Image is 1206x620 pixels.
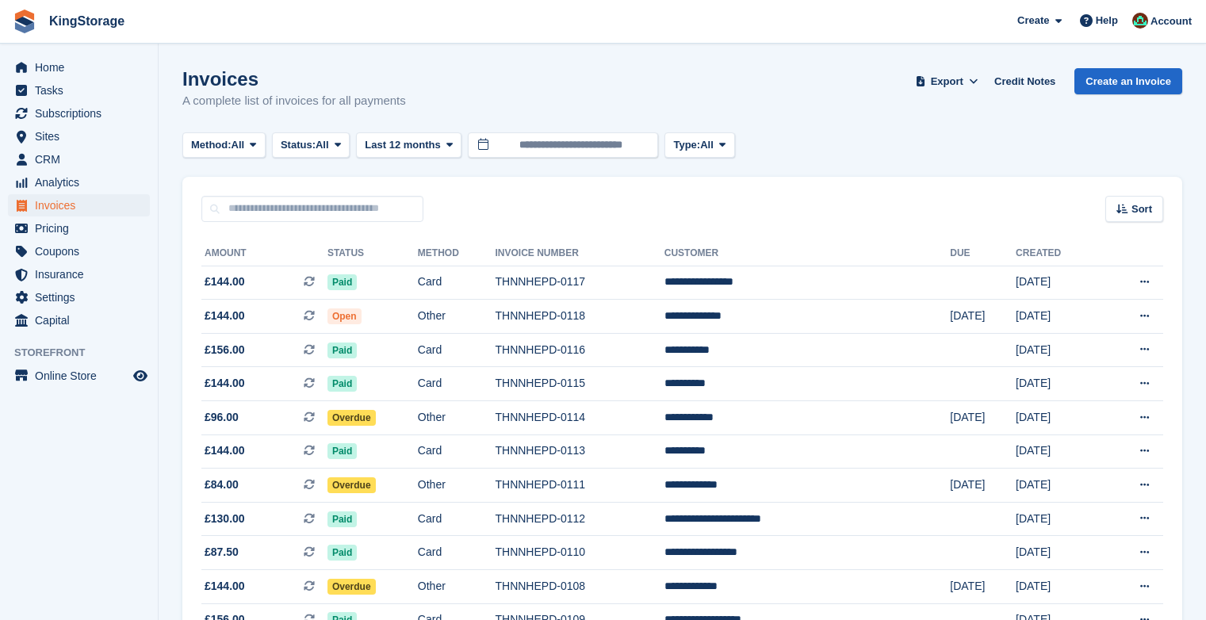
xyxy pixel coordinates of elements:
th: Status [327,241,418,266]
td: THNNHEPD-0113 [495,434,664,469]
a: menu [8,194,150,216]
span: All [232,137,245,153]
td: [DATE] [950,300,1016,334]
a: menu [8,309,150,331]
span: Tasks [35,79,130,101]
td: Card [418,536,496,570]
a: menu [8,240,150,262]
span: £144.00 [205,274,245,290]
img: John King [1132,13,1148,29]
span: Coupons [35,240,130,262]
th: Customer [664,241,951,266]
button: Method: All [182,132,266,159]
button: Export [912,68,982,94]
span: Online Store [35,365,130,387]
td: [DATE] [1016,266,1101,300]
span: Paid [327,511,357,527]
a: menu [8,125,150,147]
img: stora-icon-8386f47178a22dfd0bd8f6a31ec36ba5ce8667c1dd55bd0f319d3a0aa187defe.svg [13,10,36,33]
td: THNNHEPD-0112 [495,502,664,536]
span: Pricing [35,217,130,239]
span: Paid [327,376,357,392]
span: Sort [1131,201,1152,217]
a: menu [8,365,150,387]
td: [DATE] [1016,401,1101,435]
span: Insurance [35,263,130,285]
span: Analytics [35,171,130,193]
span: Type: [673,137,700,153]
a: menu [8,148,150,170]
a: menu [8,217,150,239]
td: [DATE] [1016,434,1101,469]
span: All [700,137,714,153]
span: £130.00 [205,511,245,527]
span: Export [931,74,963,90]
td: THNNHEPD-0116 [495,333,664,367]
a: menu [8,263,150,285]
a: menu [8,286,150,308]
td: [DATE] [1016,300,1101,334]
span: Overdue [327,477,376,493]
td: Other [418,300,496,334]
a: menu [8,171,150,193]
td: Other [418,401,496,435]
button: Type: All [664,132,734,159]
td: [DATE] [1016,536,1101,570]
span: Storefront [14,345,158,361]
span: Home [35,56,130,78]
td: Card [418,502,496,536]
td: THNNHEPD-0110 [495,536,664,570]
td: [DATE] [1016,333,1101,367]
td: THNNHEPD-0117 [495,266,664,300]
td: THNNHEPD-0111 [495,469,664,503]
th: Due [950,241,1016,266]
td: [DATE] [1016,469,1101,503]
th: Created [1016,241,1101,266]
a: Create an Invoice [1074,68,1182,94]
span: Paid [327,274,357,290]
td: THNNHEPD-0115 [495,367,664,401]
a: menu [8,102,150,124]
td: [DATE] [950,570,1016,604]
a: menu [8,56,150,78]
span: £144.00 [205,442,245,459]
span: Overdue [327,410,376,426]
td: Card [418,266,496,300]
span: Method: [191,137,232,153]
td: THNNHEPD-0118 [495,300,664,334]
button: Status: All [272,132,350,159]
span: Open [327,308,362,324]
td: Card [418,333,496,367]
span: Capital [35,309,130,331]
span: All [316,137,329,153]
span: Settings [35,286,130,308]
span: £156.00 [205,342,245,358]
span: £144.00 [205,578,245,595]
span: Subscriptions [35,102,130,124]
a: Preview store [131,366,150,385]
td: THNNHEPD-0108 [495,570,664,604]
td: [DATE] [950,401,1016,435]
td: THNNHEPD-0114 [495,401,664,435]
span: Paid [327,443,357,459]
span: £144.00 [205,308,245,324]
span: Account [1150,13,1192,29]
span: Overdue [327,579,376,595]
span: Sites [35,125,130,147]
td: [DATE] [950,469,1016,503]
th: Amount [201,241,327,266]
td: [DATE] [1016,367,1101,401]
button: Last 12 months [356,132,461,159]
td: Other [418,570,496,604]
span: £87.50 [205,544,239,561]
h1: Invoices [182,68,406,90]
td: Card [418,367,496,401]
span: Invoices [35,194,130,216]
td: Card [418,434,496,469]
td: Other [418,469,496,503]
span: Help [1096,13,1118,29]
span: £84.00 [205,476,239,493]
a: KingStorage [43,8,131,34]
td: [DATE] [1016,502,1101,536]
a: menu [8,79,150,101]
